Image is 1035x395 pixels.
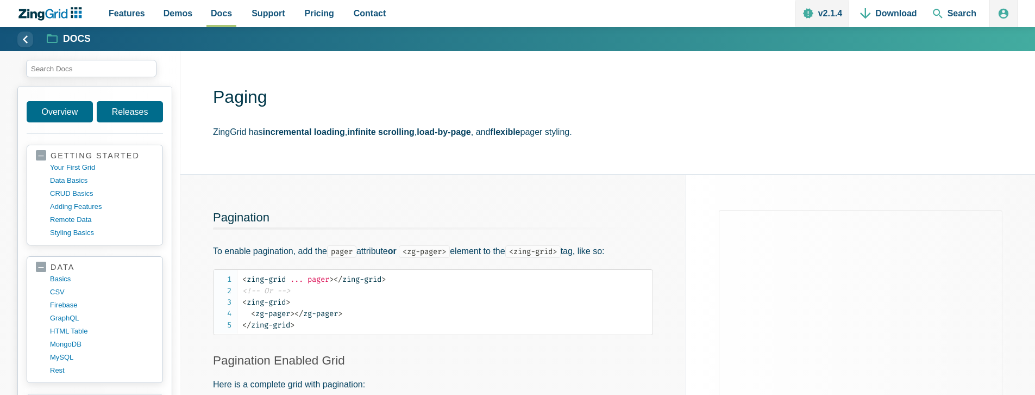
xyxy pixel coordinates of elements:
[505,245,561,258] code: <zing-grid>
[109,6,145,21] span: Features
[36,151,154,161] a: getting started
[354,6,386,21] span: Contact
[97,101,163,122] a: Releases
[27,101,93,122] a: Overview
[213,244,653,258] p: To enable pagination, add the attribute element to the tag, like so:
[213,377,653,392] p: Here is a complete grid with pagination:
[417,127,471,137] strong: load-by-page
[50,161,154,174] a: your first grid
[50,299,154,312] a: firebase
[290,309,294,318] span: >
[290,320,294,330] span: >
[50,174,154,187] a: data basics
[286,298,290,307] span: >
[399,245,450,258] code: <zg-pager>
[347,127,415,137] strong: infinite scrolling
[388,246,397,256] strong: or
[251,309,255,318] span: <
[242,320,251,330] span: </
[50,213,154,226] a: remote data
[263,127,345,137] strong: incremental loading
[50,273,154,286] a: basics
[242,275,286,284] span: zing-grid
[327,245,356,258] code: pager
[252,6,285,21] span: Support
[164,6,192,21] span: Demos
[50,338,154,351] a: MongoDB
[242,286,290,295] span: <!-- Or -->
[294,309,338,318] span: zg-pager
[47,33,91,46] a: Docs
[213,211,269,224] a: Pagination
[242,320,290,330] span: zing-grid
[50,286,154,299] a: CSV
[242,298,247,307] span: <
[308,275,329,284] span: pager
[334,275,342,284] span: </
[63,34,91,44] strong: Docs
[17,7,87,21] a: ZingChart Logo. Click to return to the homepage
[305,6,334,21] span: Pricing
[50,312,154,325] a: GraphQL
[251,309,290,318] span: zg-pager
[242,275,247,284] span: <
[334,275,381,284] span: zing-grid
[50,351,154,364] a: MySQL
[242,298,286,307] span: zing-grid
[26,60,156,77] input: search input
[50,200,154,213] a: adding features
[329,275,334,284] span: >
[294,309,303,318] span: </
[50,364,154,377] a: rest
[381,275,386,284] span: >
[36,262,154,273] a: data
[211,6,232,21] span: Docs
[50,187,154,200] a: CRUD basics
[290,275,303,284] span: ...
[50,325,154,338] a: HTML table
[213,125,1018,139] p: ZingGrid has , , , and pager styling.
[213,86,1018,110] h1: Paging
[490,127,520,137] strong: flexible
[50,226,154,239] a: styling basics
[338,309,342,318] span: >
[213,354,345,367] a: Pagination Enabled Grid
